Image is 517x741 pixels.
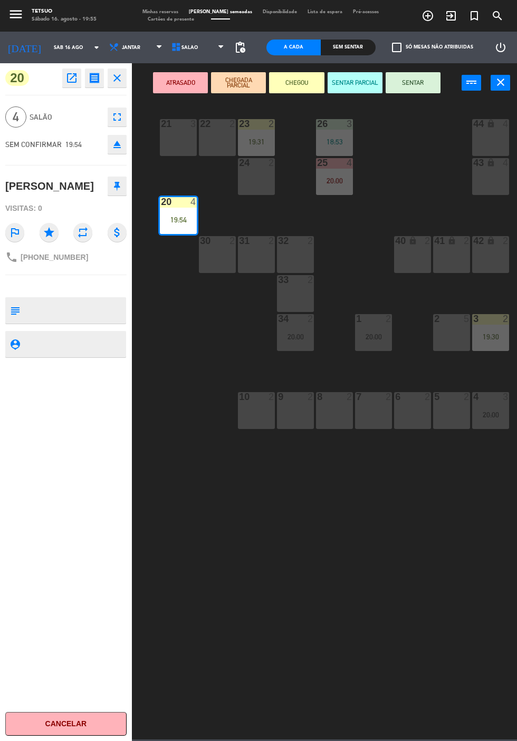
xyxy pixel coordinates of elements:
div: 2 [503,236,509,246]
div: 2 [464,236,470,246]
span: pending_actions [234,41,246,54]
i: add_circle_outline [422,9,434,22]
span: Salão [30,111,102,123]
div: 20:00 [355,333,392,340]
span: 4 [5,106,26,128]
div: 5 [464,314,470,324]
i: fullscreen [111,111,123,123]
i: exit_to_app [445,9,457,22]
label: Só mesas não atribuidas [392,43,473,52]
i: close [111,72,123,84]
i: close [494,76,507,89]
div: Sem sentar [321,40,375,55]
span: [PHONE_NUMBER] [21,253,88,261]
i: lock [486,236,495,245]
button: close [491,75,510,91]
div: 2 [425,236,431,246]
span: 19:54 [65,140,82,149]
i: phone [5,251,18,264]
i: search [491,9,504,22]
i: turned_in_not [468,9,481,22]
div: 3 [347,119,353,129]
button: eject [108,135,127,154]
span: Jantar [122,45,140,51]
button: Cancelar [5,712,127,736]
i: menu [8,6,24,22]
span: Lista de espera [302,9,348,14]
i: arrow_drop_down [90,41,103,54]
button: CHEGADA PARCIAL [211,72,266,93]
div: Sábado 16. agosto - 19:55 [32,16,97,24]
span: [PERSON_NAME] semeadas [184,9,257,14]
span: check_box_outline_blank [392,43,401,52]
div: 20:00 [472,411,509,418]
button: close [108,69,127,87]
i: lock [408,236,417,245]
span: SEM CONFIRMAR [5,140,62,149]
div: 2 [386,392,392,402]
button: menu [8,6,24,25]
span: 20 [5,70,29,86]
i: attach_money [108,223,127,242]
div: 2 [269,158,275,168]
button: SENTAR PARCIAL [328,72,382,93]
div: 3 [190,119,197,129]
i: subject [9,305,21,316]
i: receipt [88,72,101,84]
div: 2 [269,236,275,246]
span: Minhas reservas [137,9,184,14]
button: power_input [462,75,481,91]
div: Tetsuo [32,8,97,16]
div: 2 [229,119,236,129]
i: repeat [73,223,92,242]
button: fullscreen [108,108,127,126]
div: 4 [190,197,197,207]
div: [PERSON_NAME] [5,178,94,195]
button: open_in_new [62,69,81,87]
div: 19:31 [238,138,275,145]
div: 2 [308,275,314,285]
span: Cartões de presente [142,17,199,22]
div: 19:30 [472,333,509,340]
i: outlined_flag [5,223,24,242]
button: CHEGOU [269,72,324,93]
div: 2 [347,392,353,402]
div: A cada [266,40,321,55]
div: 20:00 [316,177,353,184]
div: 18:53 [316,138,353,145]
div: 4 [503,119,509,129]
i: person_pin [9,338,21,350]
div: 2 [269,119,275,129]
div: 20:00 [277,333,314,340]
div: 4 [503,158,509,168]
div: 2 [308,314,314,324]
i: eject [111,138,123,151]
i: power_settings_new [494,41,507,54]
div: 3 [503,392,509,402]
div: 2 [503,314,509,324]
i: star [40,223,59,242]
div: Visitas: 0 [5,199,127,218]
i: open_in_new [65,72,78,84]
i: power_input [465,76,478,89]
